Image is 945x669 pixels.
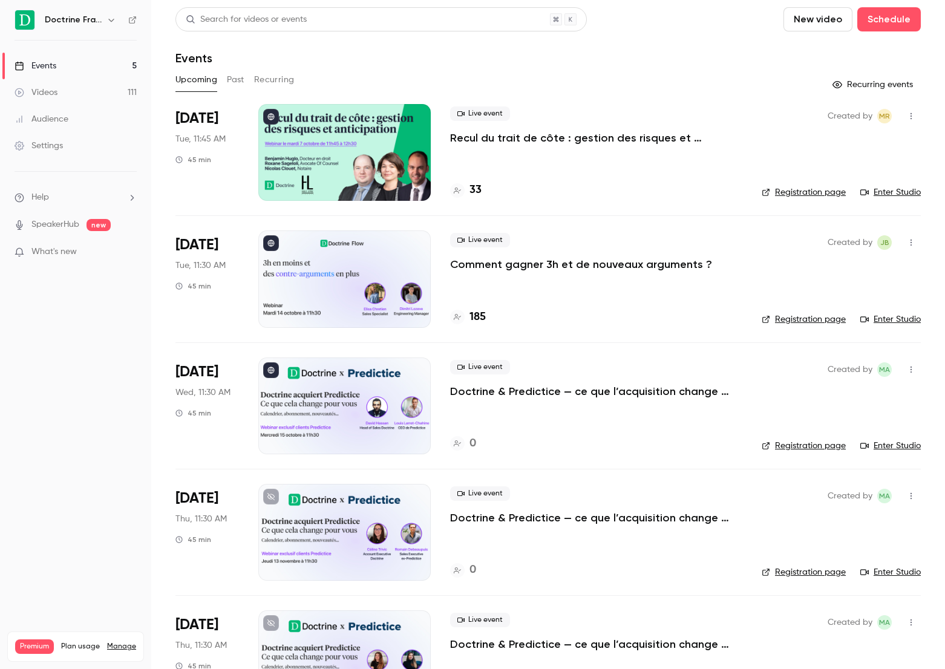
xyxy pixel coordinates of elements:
span: Wed, 11:30 AM [175,387,231,399]
div: Search for videos or events [186,13,307,26]
div: Settings [15,140,63,152]
iframe: Noticeable Trigger [122,247,137,258]
span: Marguerite Rubin de Cervens [877,109,892,123]
a: Enter Studio [860,313,921,325]
button: New video [783,7,852,31]
a: Registration page [762,313,846,325]
a: Enter Studio [860,440,921,452]
a: Registration page [762,566,846,578]
span: [DATE] [175,615,218,635]
span: Thu, 11:30 AM [175,639,227,651]
div: 45 min [175,408,211,418]
a: 0 [450,562,476,578]
a: Comment gagner 3h et de nouveaux arguments ? [450,257,712,272]
span: Live event [450,613,510,627]
h4: 33 [469,182,482,198]
a: Doctrine & Predictice — ce que l’acquisition change pour vous - Session 3 [450,637,742,651]
a: 185 [450,309,486,325]
a: Doctrine & Predictice — ce que l’acquisition change pour vous - Session 1 [450,384,742,399]
span: JB [880,235,889,250]
span: MA [879,362,890,377]
a: Registration page [762,440,846,452]
div: Oct 15 Wed, 11:30 AM (Europe/Paris) [175,357,239,454]
span: new [87,219,111,231]
a: Doctrine & Predictice — ce que l’acquisition change pour vous - Session 2 [450,511,742,525]
div: Videos [15,86,57,99]
button: Recurring [254,70,295,90]
span: Created by [828,109,872,123]
span: Plan usage [61,642,100,651]
span: MR [879,109,890,123]
span: [DATE] [175,362,218,382]
span: MA [879,615,890,630]
span: Tue, 11:45 AM [175,133,226,145]
a: SpeakerHub [31,218,79,231]
div: 45 min [175,281,211,291]
span: What's new [31,246,77,258]
a: Registration page [762,186,846,198]
span: Created by [828,235,872,250]
button: Upcoming [175,70,217,90]
span: Justine Burel [877,235,892,250]
span: [DATE] [175,235,218,255]
span: Live event [450,360,510,374]
div: Oct 14 Tue, 11:30 AM (Europe/Paris) [175,230,239,327]
a: 33 [450,182,482,198]
a: Recul du trait de côte : gestion des risques et anticipation [450,131,742,145]
span: Created by [828,615,872,630]
div: Events [15,60,56,72]
h6: Doctrine France [45,14,102,26]
span: Created by [828,362,872,377]
button: Past [227,70,244,90]
div: Nov 13 Thu, 11:30 AM (Europe/Paris) [175,484,239,581]
span: Live event [450,233,510,247]
span: Tue, 11:30 AM [175,259,226,272]
div: 45 min [175,155,211,165]
li: help-dropdown-opener [15,191,137,204]
a: Enter Studio [860,186,921,198]
h4: 185 [469,309,486,325]
img: Doctrine France [15,10,34,30]
span: [DATE] [175,489,218,508]
a: Enter Studio [860,566,921,578]
div: Audience [15,113,68,125]
span: Thu, 11:30 AM [175,513,227,525]
a: Manage [107,642,136,651]
span: Live event [450,106,510,121]
div: Oct 7 Tue, 11:45 AM (Europe/Paris) [175,104,239,201]
button: Recurring events [827,75,921,94]
button: Schedule [857,7,921,31]
span: Live event [450,486,510,501]
span: MA [879,489,890,503]
h4: 0 [469,562,476,578]
span: Created by [828,489,872,503]
div: 45 min [175,535,211,544]
span: [DATE] [175,109,218,128]
span: Marie Agard [877,615,892,630]
span: Help [31,191,49,204]
h4: 0 [469,436,476,452]
span: Premium [15,639,54,654]
span: Marie Agard [877,489,892,503]
span: Marie Agard [877,362,892,377]
a: 0 [450,436,476,452]
h1: Events [175,51,212,65]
